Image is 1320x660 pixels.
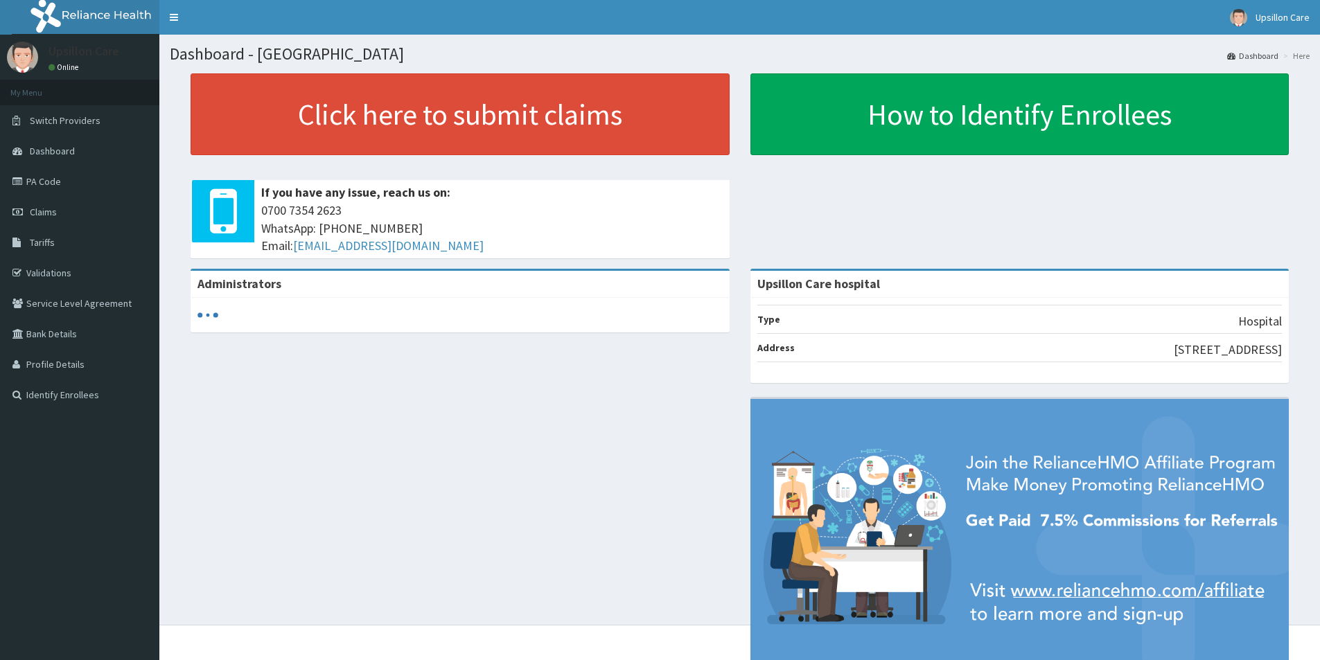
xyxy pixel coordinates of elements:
li: Here [1280,50,1310,62]
span: Switch Providers [30,114,100,127]
p: Upsillon Care [49,45,119,57]
span: Upsillon Care [1256,11,1310,24]
p: Hospital [1238,312,1282,330]
p: [STREET_ADDRESS] [1174,341,1282,359]
strong: Upsillon Care hospital [757,276,880,292]
a: How to Identify Enrollees [750,73,1290,155]
b: Type [757,313,780,325]
b: If you have any issue, reach us on: [261,184,450,200]
h1: Dashboard - [GEOGRAPHIC_DATA] [170,45,1310,63]
a: Online [49,62,82,72]
a: Dashboard [1227,50,1278,62]
img: User Image [1230,9,1247,26]
span: 0700 7354 2623 WhatsApp: [PHONE_NUMBER] Email: [261,202,723,255]
a: Click here to submit claims [191,73,730,155]
img: User Image [7,42,38,73]
span: Tariffs [30,236,55,249]
b: Administrators [197,276,281,292]
b: Address [757,341,795,354]
a: [EMAIL_ADDRESS][DOMAIN_NAME] [293,238,484,253]
span: Claims [30,206,57,218]
span: Dashboard [30,145,75,157]
svg: audio-loading [197,305,218,325]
